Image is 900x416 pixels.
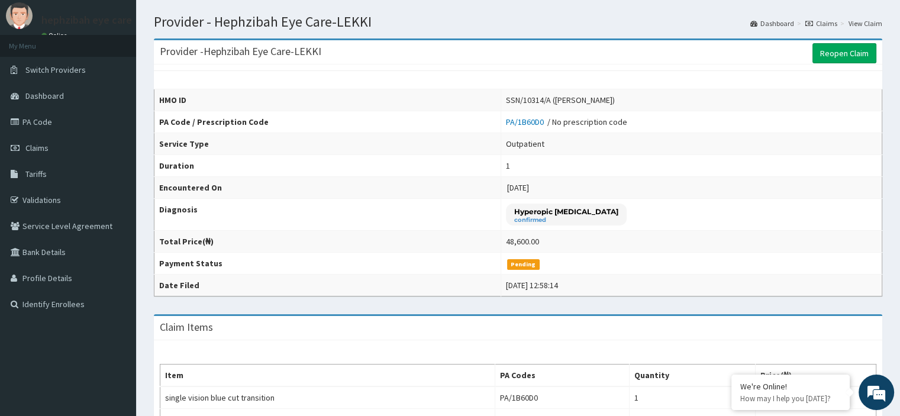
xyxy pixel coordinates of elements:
[514,217,618,223] small: confirmed
[849,18,882,28] a: View Claim
[154,111,501,133] th: PA Code / Prescription Code
[154,89,501,111] th: HMO ID
[506,236,539,247] div: 48,600.00
[154,177,501,199] th: Encountered On
[506,279,558,291] div: [DATE] 12:58:14
[506,138,544,150] div: Outpatient
[160,386,495,409] td: single vision blue cut transition
[154,133,501,155] th: Service Type
[154,199,501,231] th: Diagnosis
[160,322,213,333] h3: Claim Items
[629,365,755,387] th: Quantity
[805,18,837,28] a: Claims
[507,182,529,193] span: [DATE]
[25,143,49,153] span: Claims
[41,15,132,25] p: hephzibah eye care
[154,275,501,296] th: Date Filed
[514,207,618,217] p: Hyperopic [MEDICAL_DATA]
[6,2,33,29] img: User Image
[506,116,627,128] div: / No prescription code
[506,94,615,106] div: SSN/10314/A ([PERSON_NAME])
[25,65,86,75] span: Switch Providers
[629,386,755,409] td: 1
[154,155,501,177] th: Duration
[154,231,501,253] th: Total Price(₦)
[154,253,501,275] th: Payment Status
[506,160,510,172] div: 1
[740,394,841,404] p: How may I help you today?
[750,18,794,28] a: Dashboard
[160,46,321,57] h3: Provider - Hephzibah Eye Care-LEKKI
[495,365,629,387] th: PA Codes
[41,31,70,40] a: Online
[812,43,876,63] a: Reopen Claim
[755,365,876,387] th: Price(₦)
[495,386,629,409] td: PA/1B60D0
[154,14,882,30] h1: Provider - Hephzibah Eye Care-LEKKI
[506,117,547,127] a: PA/1B60D0
[25,91,64,101] span: Dashboard
[25,169,47,179] span: Tariffs
[507,259,540,270] span: Pending
[160,365,495,387] th: Item
[740,381,841,392] div: We're Online!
